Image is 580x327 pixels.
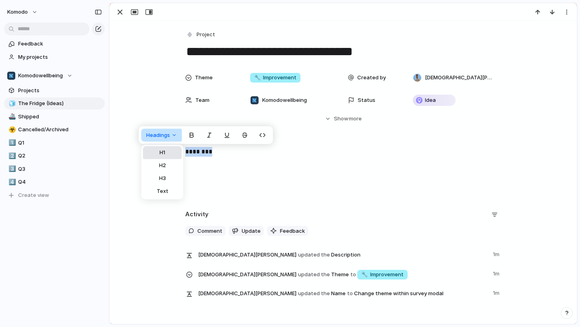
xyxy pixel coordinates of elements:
span: H1 [159,149,165,157]
button: H3 [143,172,182,185]
button: H2 [143,159,182,172]
button: H1 [143,146,182,159]
button: Text [143,185,182,198]
span: H2 [159,161,166,170]
span: Text [157,187,168,195]
span: H3 [159,174,166,182]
